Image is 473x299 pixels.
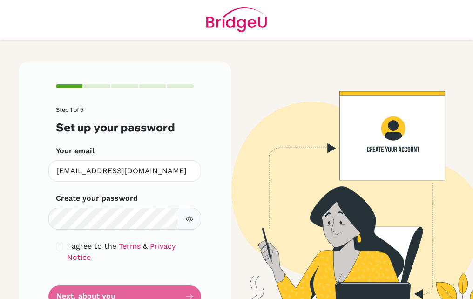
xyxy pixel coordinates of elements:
[56,145,95,156] label: Your email
[143,242,148,251] span: &
[56,106,83,113] span: Step 1 of 5
[56,121,194,134] h3: Set up your password
[48,160,201,182] input: Insert your email*
[119,242,141,251] a: Terms
[56,193,138,204] label: Create your password
[67,242,116,251] span: I agree to the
